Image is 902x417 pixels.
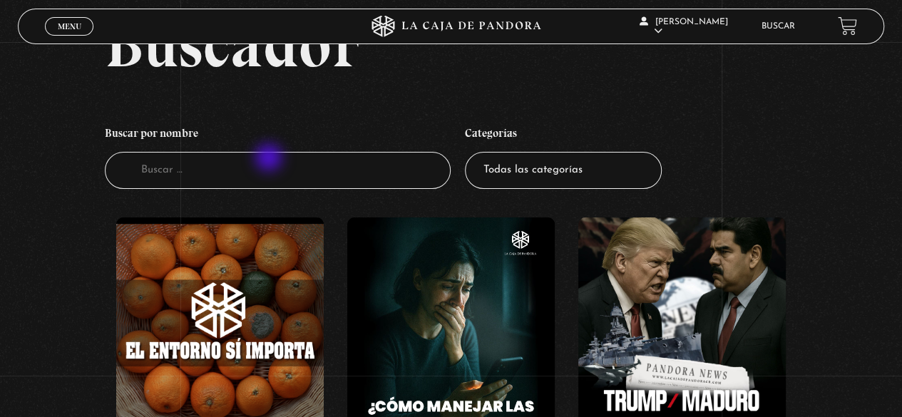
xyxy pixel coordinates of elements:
span: Menu [58,22,81,31]
span: Cerrar [53,34,86,43]
h4: Buscar por nombre [105,119,451,152]
h4: Categorías [465,119,662,152]
a: View your shopping cart [838,16,857,36]
a: Buscar [762,22,795,31]
span: [PERSON_NAME] [640,18,728,36]
h2: Buscador [105,12,884,76]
